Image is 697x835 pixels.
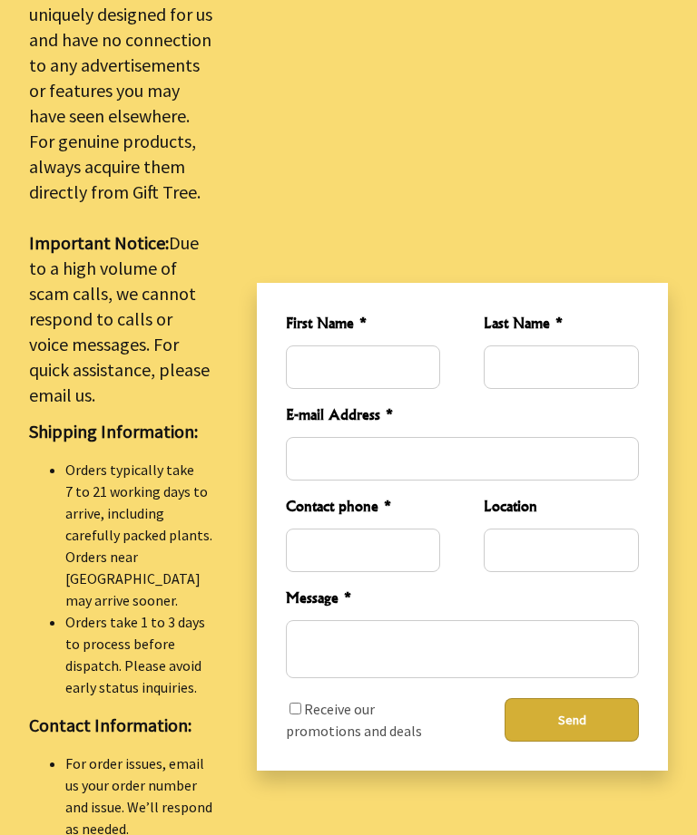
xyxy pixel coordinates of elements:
[65,612,213,699] li: Orders take 1 to 3 days to process before dispatch. Please avoid early status inquiries.
[286,438,639,481] input: E-mail Address *
[505,699,639,743] button: Send
[286,621,639,679] textarea: Message *
[286,529,441,573] input: Contact phone *
[286,701,422,741] label: Receive our promotions and deals
[484,346,639,390] input: Last Name *
[286,496,441,522] span: Contact phone *
[286,587,639,614] span: Message *
[29,421,198,443] strong: Shipping Information:
[484,496,639,522] span: Location
[484,529,639,573] input: Location
[286,313,441,339] span: First Name *
[29,232,169,255] strong: Important Notice:
[65,460,213,612] li: Orders typically take 7 to 21 working days to arrive, including carefully packed plants. Orders n...
[286,404,639,431] span: E-mail Address *
[29,714,191,737] strong: Contact Information:
[484,313,639,339] span: Last Name *
[286,346,441,390] input: First Name *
